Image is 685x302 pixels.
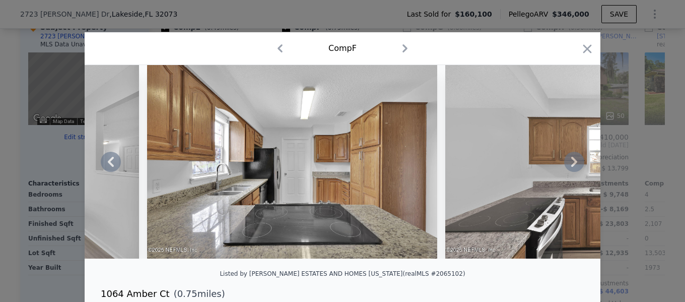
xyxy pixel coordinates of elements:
div: Comp F [328,42,357,54]
img: Property Img [147,65,437,259]
span: 0.75 [177,288,197,299]
span: ( miles) [170,287,225,301]
div: 1064 Amber Ct [101,287,170,301]
div: Listed by [PERSON_NAME] ESTATES AND HOMES [US_STATE] (realMLS #2065102) [220,270,465,277]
